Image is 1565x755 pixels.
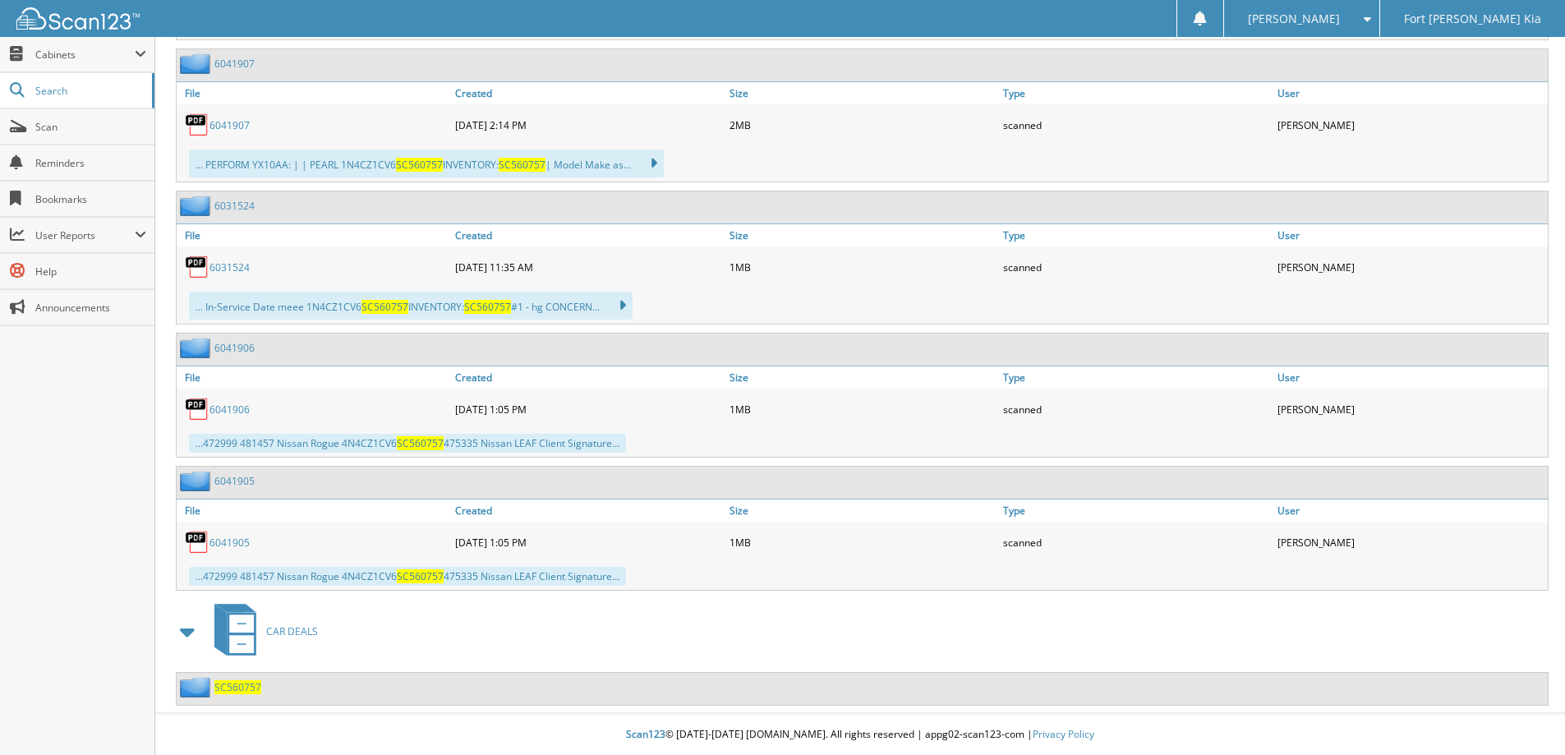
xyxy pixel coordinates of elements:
div: [PERSON_NAME] [1273,526,1548,559]
a: User [1273,366,1548,389]
a: 6031524 [209,260,250,274]
span: Announcements [35,301,146,315]
img: PDF.png [185,530,209,555]
a: Created [451,366,725,389]
div: [PERSON_NAME] [1273,251,1548,283]
div: scanned [999,526,1273,559]
span: User Reports [35,228,135,242]
div: scanned [999,108,1273,141]
div: [DATE] 2:14 PM [451,108,725,141]
div: ...472999 481457 Nissan Rogue 4N4CZ1CV6 475335 Nissan LEAF Client Signature... [189,567,626,586]
img: folder2.png [180,471,214,491]
span: SC560757 [397,569,444,583]
span: Fort [PERSON_NAME] Kia [1404,14,1541,24]
a: File [177,499,451,522]
span: Scan123 [626,727,665,741]
span: SC560757 [499,158,545,172]
div: scanned [999,251,1273,283]
a: Size [725,82,1000,104]
a: SC560757 [214,680,261,694]
img: folder2.png [180,338,214,358]
span: SC560757 [396,158,443,172]
img: PDF.png [185,113,209,137]
div: scanned [999,393,1273,426]
a: 6041907 [209,118,250,132]
img: PDF.png [185,397,209,421]
a: 6041905 [209,536,250,550]
img: folder2.png [180,677,214,697]
img: folder2.png [180,196,214,216]
a: File [177,366,451,389]
span: SC560757 [397,436,444,450]
span: Bookmarks [35,192,146,206]
a: User [1273,224,1548,246]
div: [DATE] 1:05 PM [451,526,725,559]
div: [DATE] 11:35 AM [451,251,725,283]
a: File [177,82,451,104]
span: Reminders [35,156,146,170]
a: Type [999,499,1273,522]
span: S C 5 6 0 7 5 7 [214,680,261,694]
a: 6041906 [214,341,255,355]
div: 1MB [725,251,1000,283]
a: User [1273,82,1548,104]
span: Scan [35,120,146,134]
span: SC560757 [361,300,408,314]
span: Help [35,265,146,279]
a: 6031524 [214,199,255,213]
div: ... PERFORM YX10AA: | | PEARL 1N4CZ1CV6 INVENTORY: | Model Make as... [189,150,664,177]
a: Type [999,224,1273,246]
a: 6041906 [209,403,250,417]
div: 1MB [725,393,1000,426]
a: CAR DEALS [205,599,318,664]
div: [PERSON_NAME] [1273,393,1548,426]
a: User [1273,499,1548,522]
a: Created [451,499,725,522]
img: PDF.png [185,255,209,279]
a: File [177,224,451,246]
div: ...472999 481457 Nissan Rogue 4N4CZ1CV6 475335 Nissan LEAF Client Signature... [189,434,626,453]
a: Size [725,224,1000,246]
a: Created [451,82,725,104]
div: © [DATE]-[DATE] [DOMAIN_NAME]. All rights reserved | appg02-scan123-com | [155,715,1565,755]
div: ... In-Service Date meee 1N4CZ1CV6 INVENTORY: #1 - hg CONCERN... [189,292,633,320]
a: Type [999,366,1273,389]
span: Cabinets [35,48,135,62]
a: 6041905 [214,474,255,488]
div: [DATE] 1:05 PM [451,393,725,426]
span: C A R D E A L S [266,624,318,638]
a: Size [725,366,1000,389]
a: 6041907 [214,57,255,71]
img: folder2.png [180,53,214,74]
div: [PERSON_NAME] [1273,108,1548,141]
div: 1MB [725,526,1000,559]
a: Privacy Policy [1033,727,1094,741]
img: scan123-logo-white.svg [16,7,140,30]
span: SC560757 [464,300,511,314]
a: Type [999,82,1273,104]
span: Search [35,84,144,98]
div: 2MB [725,108,1000,141]
a: Size [725,499,1000,522]
span: [PERSON_NAME] [1248,14,1340,24]
a: Created [451,224,725,246]
iframe: Chat Widget [1483,676,1565,755]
